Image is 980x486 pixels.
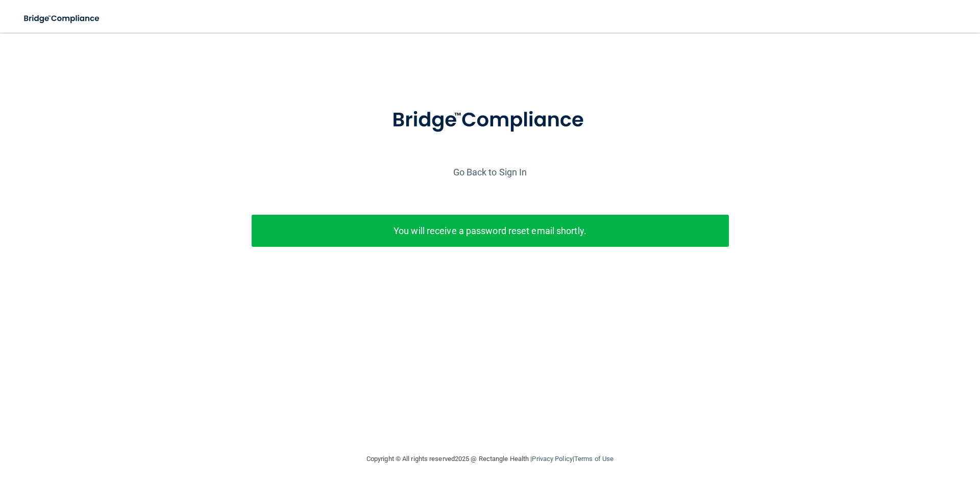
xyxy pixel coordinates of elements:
[371,94,609,147] img: bridge_compliance_login_screen.278c3ca4.svg
[15,8,109,29] img: bridge_compliance_login_screen.278c3ca4.svg
[453,167,527,177] a: Go Back to Sign In
[532,455,572,463] a: Privacy Policy
[574,455,614,463] a: Terms of Use
[259,222,721,239] p: You will receive a password reset email shortly.
[304,443,676,475] div: Copyright © All rights reserved 2025 @ Rectangle Health | |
